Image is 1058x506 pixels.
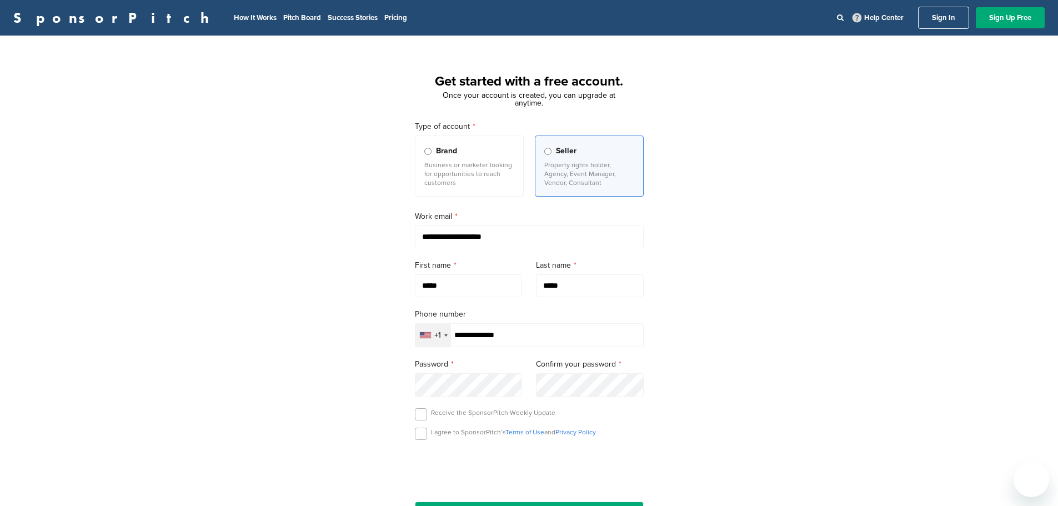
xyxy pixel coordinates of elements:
[431,428,596,437] p: I agree to SponsorPitch’s and
[234,13,277,22] a: How It Works
[13,11,216,25] a: SponsorPitch
[415,121,644,133] label: Type of account
[466,453,593,485] iframe: reCAPTCHA
[443,91,615,108] span: Once your account is created, you can upgrade at anytime.
[384,13,407,22] a: Pricing
[976,7,1045,28] a: Sign Up Free
[415,211,644,223] label: Work email
[544,161,634,187] p: Property rights holder, Agency, Event Manager, Vendor, Consultant
[555,428,596,436] a: Privacy Policy
[434,332,441,339] div: +1
[536,259,644,272] label: Last name
[436,145,457,157] span: Brand
[918,7,969,29] a: Sign In
[424,148,432,155] input: Brand Business or marketer looking for opportunities to reach customers
[415,259,523,272] label: First name
[328,13,378,22] a: Success Stories
[1014,462,1049,497] iframe: Button to launch messaging window
[850,11,906,24] a: Help Center
[415,324,451,347] div: Selected country
[505,428,544,436] a: Terms of Use
[556,145,576,157] span: Seller
[431,408,555,417] p: Receive the SponsorPitch Weekly Update
[283,13,321,22] a: Pitch Board
[415,358,523,370] label: Password
[424,161,514,187] p: Business or marketer looking for opportunities to reach customers
[544,148,551,155] input: Seller Property rights holder, Agency, Event Manager, Vendor, Consultant
[402,72,657,92] h1: Get started with a free account.
[536,358,644,370] label: Confirm your password
[415,308,644,320] label: Phone number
